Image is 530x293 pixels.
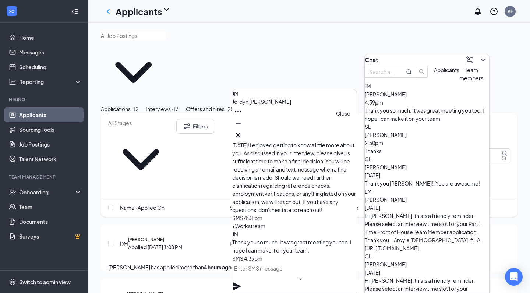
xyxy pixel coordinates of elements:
[365,123,489,131] div: SL
[234,107,243,116] svg: Ellipses
[120,240,128,248] div: DM
[19,188,76,196] div: Onboarding
[19,229,82,244] a: SurveysCrown
[176,119,214,134] button: Filter Filters
[19,30,82,45] a: Home
[19,60,82,74] a: Scheduling
[232,223,265,229] span: • Workstream
[490,7,498,16] svg: QuestionInfo
[365,106,489,123] div: Thank you so much. It was great meeting you too. I hope I can make it on your team.
[9,78,16,85] svg: Analysis
[365,140,383,146] span: 2:50pm
[473,7,482,16] svg: Notifications
[19,122,82,137] a: Sourcing Tools
[162,5,171,14] svg: ChevronDown
[183,122,191,131] svg: Filter
[19,78,82,85] div: Reporting
[128,236,164,243] h5: [PERSON_NAME]
[9,174,81,180] div: Team Management
[19,45,82,60] a: Messages
[19,152,82,166] a: Talent Network
[232,98,291,105] span: Jordyn [PERSON_NAME]
[104,7,113,16] svg: ChevronLeft
[477,54,489,66] button: ChevronDown
[505,268,523,286] div: Open Intercom Messenger
[434,67,459,73] span: Applicants
[232,214,357,222] div: SMS 4:31pm
[19,200,82,214] a: Team
[466,56,474,64] svg: ComposeMessage
[108,263,510,271] p: [PERSON_NAME] has applied more than .
[365,131,407,138] span: [PERSON_NAME]
[230,240,263,247] div: Review Stage
[365,172,380,179] span: [DATE]
[508,8,513,14] div: AF
[146,105,179,113] div: Interviews · 17
[416,66,428,78] button: search
[464,54,476,66] button: ComposeMessage
[101,105,138,113] div: Applications · 12
[365,252,489,260] div: CL
[479,56,488,64] svg: ChevronDown
[19,214,82,229] a: Documents
[128,243,183,251] div: Applied [DATE] 1:08 PM
[234,131,243,140] svg: Cross
[365,164,407,170] span: [PERSON_NAME]
[232,282,241,291] svg: Plane
[232,129,244,141] button: Cross
[232,126,356,213] span: Hi [PERSON_NAME] Thank you for taking the time to come interview [DATE]! I enjoyed getting to kno...
[502,150,508,156] svg: MagnifyingGlass
[232,106,244,117] button: Ellipses
[365,212,489,252] div: Hi [PERSON_NAME], this is a friendly reminder. Please select an interview time slot for your Part...
[365,91,407,98] span: [PERSON_NAME]
[232,89,357,98] div: JM
[101,32,166,40] input: All Job Postings
[8,7,15,15] svg: WorkstreamLogo
[186,105,236,113] div: Offers and hires · 201
[230,204,244,212] span: Stage
[232,230,357,238] div: JM
[365,204,380,211] span: [DATE]
[365,179,489,187] div: Thank you [PERSON_NAME]!! You are awesome!
[204,264,232,271] b: 4 hours ago
[232,239,351,254] span: Thank you so much. It was great meeting you too. I hope I can make it on your team.
[120,204,165,212] span: Name · Applied On
[365,99,383,106] span: 4:39pm
[365,269,380,276] span: [DATE]
[406,69,412,75] svg: MagnifyingGlass
[108,119,173,127] input: All Stages
[19,137,82,152] a: Job Postings
[9,96,81,103] div: Hiring
[365,155,489,163] div: CL
[9,278,16,286] svg: Settings
[369,68,396,76] input: Search applicant
[365,261,407,268] span: [PERSON_NAME]
[232,117,244,129] button: Minimize
[19,107,82,122] a: Applicants
[108,127,173,192] svg: ChevronDown
[416,69,427,75] span: search
[365,187,489,195] div: LM
[365,56,378,64] h3: Chat
[365,196,407,203] span: [PERSON_NAME]
[365,82,489,90] div: JM
[116,5,162,18] h1: Applicants
[71,8,78,15] svg: Collapse
[459,67,483,81] span: Team members
[234,119,243,128] svg: Minimize
[336,109,350,117] div: Close
[101,40,166,105] svg: ChevronDown
[9,188,16,196] svg: UserCheck
[365,147,489,155] div: Thanks
[19,278,71,286] div: Switch to admin view
[232,254,357,262] div: SMS 4:39pm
